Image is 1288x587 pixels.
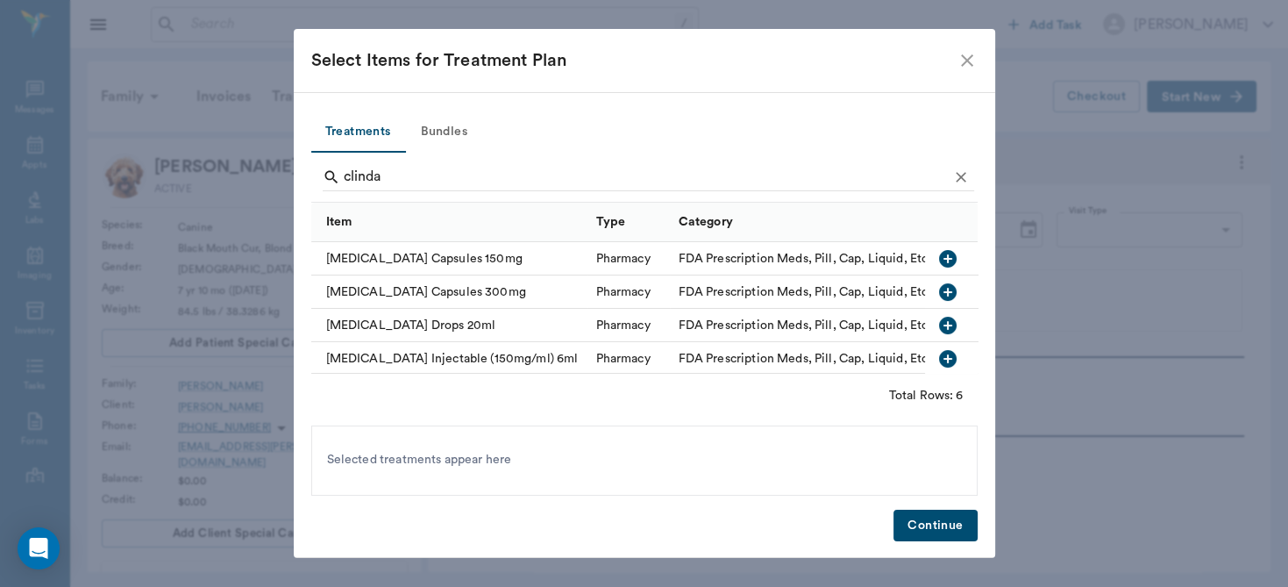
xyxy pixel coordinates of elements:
div: Pharmacy [596,317,651,334]
div: Item [311,203,587,242]
div: FDA Prescription Meds, Pill, Cap, Liquid, Etc. [679,283,932,301]
div: Type [596,197,626,247]
button: Continue [893,510,977,542]
div: [MEDICAL_DATA] Injectable (150mg/ml) 6ml [311,342,587,376]
div: FDA Prescription Meds, Pill, Cap, Liquid, Etc. [679,250,932,268]
button: Clear [948,164,974,190]
div: [MEDICAL_DATA] Drops 20ml [311,309,587,342]
div: Select Items for Treatment Plan [311,47,957,75]
div: FDA Prescription Meds, Pill, Cap, Liquid, Etc. [679,350,932,368]
div: Pharmacy [596,283,651,301]
div: [MEDICAL_DATA] Capsules 300mg [311,276,587,309]
div: Type [587,203,670,242]
button: close [957,50,978,71]
div: Category [679,197,733,247]
div: Item [326,197,352,247]
div: Open Intercom Messenger [18,527,60,569]
div: [MEDICAL_DATA] Capsules 150mg [311,242,587,276]
div: Category [670,203,999,242]
div: Total Rows: 6 [889,387,964,404]
div: Pharmacy [596,250,651,268]
div: Pharmacy [596,350,651,368]
input: Find a treatment [344,163,948,191]
button: Bundles [405,111,484,153]
div: FDA Prescription Meds, Pill, Cap, Liquid, Etc. [679,317,932,334]
div: Search [323,163,974,195]
span: Selected treatments appear here [327,451,512,469]
button: Treatments [311,111,405,153]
